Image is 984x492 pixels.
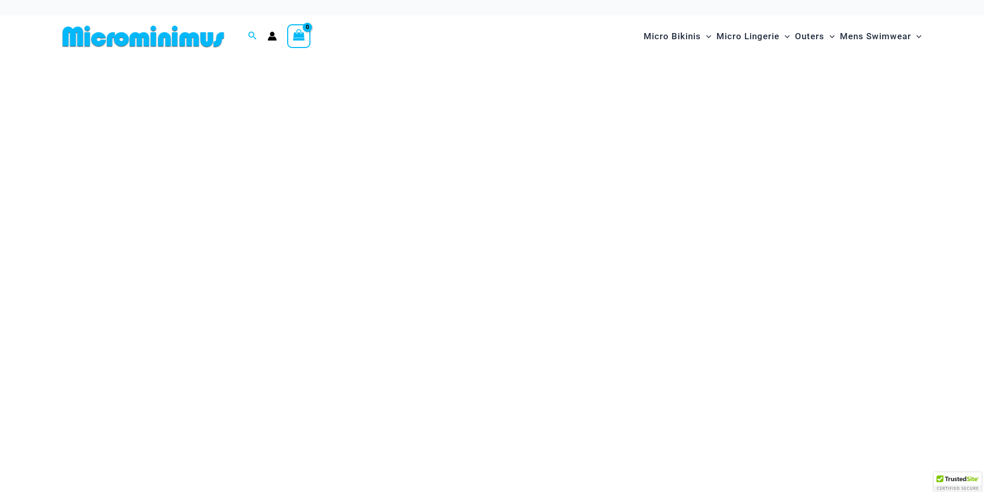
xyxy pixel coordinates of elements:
[911,23,921,50] span: Menu Toggle
[641,21,714,52] a: Micro BikinisMenu ToggleMenu Toggle
[287,24,311,48] a: View Shopping Cart, empty
[716,23,779,50] span: Micro Lingerie
[837,21,924,52] a: Mens SwimwearMenu ToggleMenu Toggle
[639,19,926,54] nav: Site Navigation
[714,21,792,52] a: Micro LingerieMenu ToggleMenu Toggle
[644,23,701,50] span: Micro Bikinis
[58,25,228,48] img: MM SHOP LOGO FLAT
[779,23,790,50] span: Menu Toggle
[792,21,837,52] a: OutersMenu ToggleMenu Toggle
[268,31,277,41] a: Account icon link
[795,23,824,50] span: Outers
[934,472,981,492] div: TrustedSite Certified
[248,30,257,43] a: Search icon link
[701,23,711,50] span: Menu Toggle
[824,23,835,50] span: Menu Toggle
[840,23,911,50] span: Mens Swimwear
